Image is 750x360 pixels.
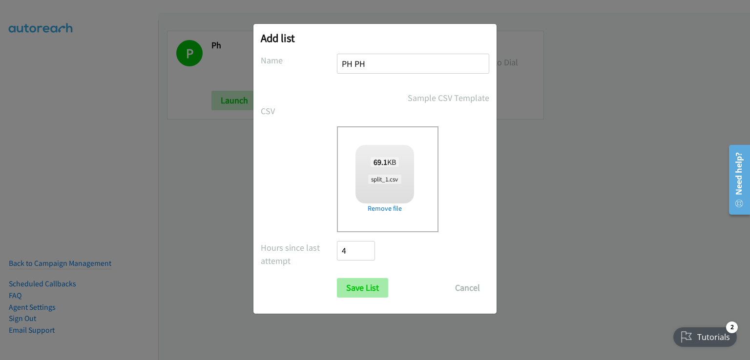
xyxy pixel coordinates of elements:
[261,104,337,118] label: CSV
[371,157,399,167] span: KB
[408,91,489,104] a: Sample CSV Template
[722,141,750,219] iframe: Resource Center
[337,278,388,298] input: Save List
[368,175,401,184] span: split_1.csv
[374,157,387,167] strong: 69.1
[261,241,337,267] label: Hours since last attempt
[667,318,743,353] iframe: Checklist
[446,278,489,298] button: Cancel
[355,203,414,214] a: Remove file
[261,54,337,67] label: Name
[261,31,489,45] h2: Add list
